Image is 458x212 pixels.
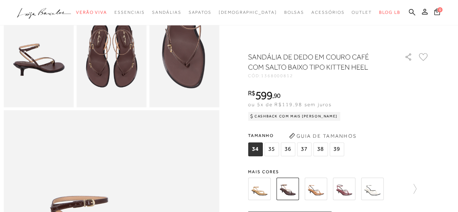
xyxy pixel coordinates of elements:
[255,89,272,102] span: 599
[274,92,281,99] span: 90
[432,8,442,18] button: 0
[329,142,344,156] span: 39
[152,10,181,15] span: Sandálias
[76,10,107,15] span: Verão Viva
[379,10,400,15] span: BLOG LB
[248,90,255,96] i: R$
[248,178,270,200] img: SANDÁLIA DE DEDO EM COURO AREIA COM SALTO BAIXO TIPO KITTEN HEEL
[264,142,279,156] span: 35
[219,10,277,15] span: [DEMOGRAPHIC_DATA]
[188,10,211,15] span: Sapatos
[379,6,400,19] a: BLOG LB
[188,6,211,19] a: noSubCategoriesText
[4,2,73,107] img: image
[152,6,181,19] a: noSubCategoriesText
[248,112,340,121] div: Cashback com Mais [PERSON_NAME]
[284,6,304,19] a: noSubCategoriesText
[284,10,304,15] span: Bolsas
[248,52,384,72] h1: SANDÁLIA DE DEDO EM COURO CAFÉ COM SALTO BAIXO TIPO KITTEN HEEL
[248,142,262,156] span: 34
[149,2,219,107] img: image
[76,2,146,107] img: image
[286,130,359,142] button: Guia de Tamanhos
[333,178,355,200] img: SANDÁLIA EM COURO MARSALA DE TIRAS FINAS E SALTO KITTEN HEEL
[281,142,295,156] span: 36
[311,6,344,19] a: noSubCategoriesText
[248,130,346,141] span: Tamanho
[276,178,299,200] img: SANDÁLIA DE DEDO EM COURO CAFÉ COM SALTO BAIXO TIPO KITTEN HEEL
[437,7,442,12] span: 0
[297,142,311,156] span: 37
[248,101,332,107] span: ou 5x de R$119,98 sem juros
[272,92,281,99] i: ,
[313,142,328,156] span: 38
[352,6,372,19] a: noSubCategoriesText
[361,178,383,200] img: SANDÁLIA EM COURO OFF WHITE DE TIRAS FINAS E SALTO KITTEN HEEL
[76,6,107,19] a: noSubCategoriesText
[248,170,429,174] span: Mais cores
[114,6,145,19] a: noSubCategoriesText
[352,10,372,15] span: Outlet
[311,10,344,15] span: Acessórios
[261,73,293,78] span: 1368000812
[219,6,277,19] a: noSubCategoriesText
[114,10,145,15] span: Essenciais
[248,74,393,78] div: CÓD:
[304,178,327,200] img: SANDÁLIA EM COURO CARAMELO DE TIRAS FINAS E SALTO KITTEN HEEL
